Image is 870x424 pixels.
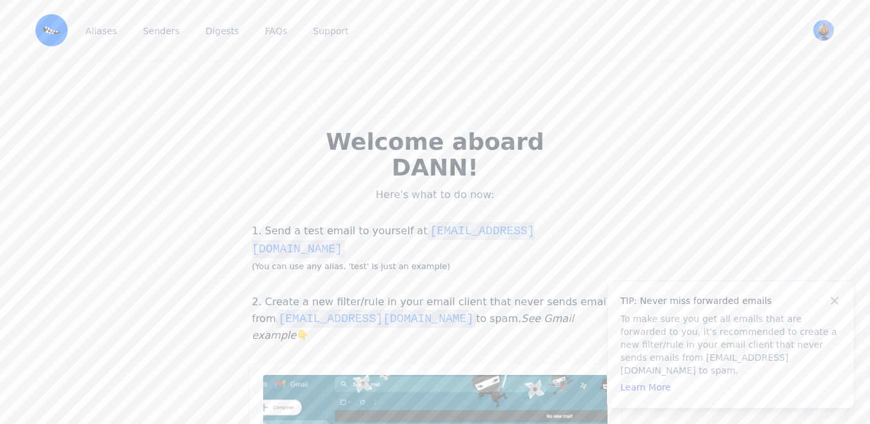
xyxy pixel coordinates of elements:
p: 2. Create a new filter/rule in your email client that never sends emails from to spam. 👇 [250,294,621,343]
code: [EMAIL_ADDRESS][DOMAIN_NAME] [276,310,476,328]
a: Learn More [620,382,671,392]
code: [EMAIL_ADDRESS][DOMAIN_NAME] [252,222,535,258]
i: See Gmail example [252,312,574,341]
p: To make sure you get all emails that are forwarded to you, it's recommended to create a new filte... [620,312,841,377]
button: User menu [812,19,835,42]
small: (You can use any alias, 'test' is just an example) [252,261,451,271]
h4: TIP: Never miss forwarded emails [620,294,841,307]
img: Email Monster [35,14,68,46]
p: 1. Send a test email to yourself at [250,222,621,274]
img: DANN's Avatar [813,20,834,41]
h2: Welcome aboard DANN! [291,129,580,181]
p: Here's what to do now: [291,188,580,201]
